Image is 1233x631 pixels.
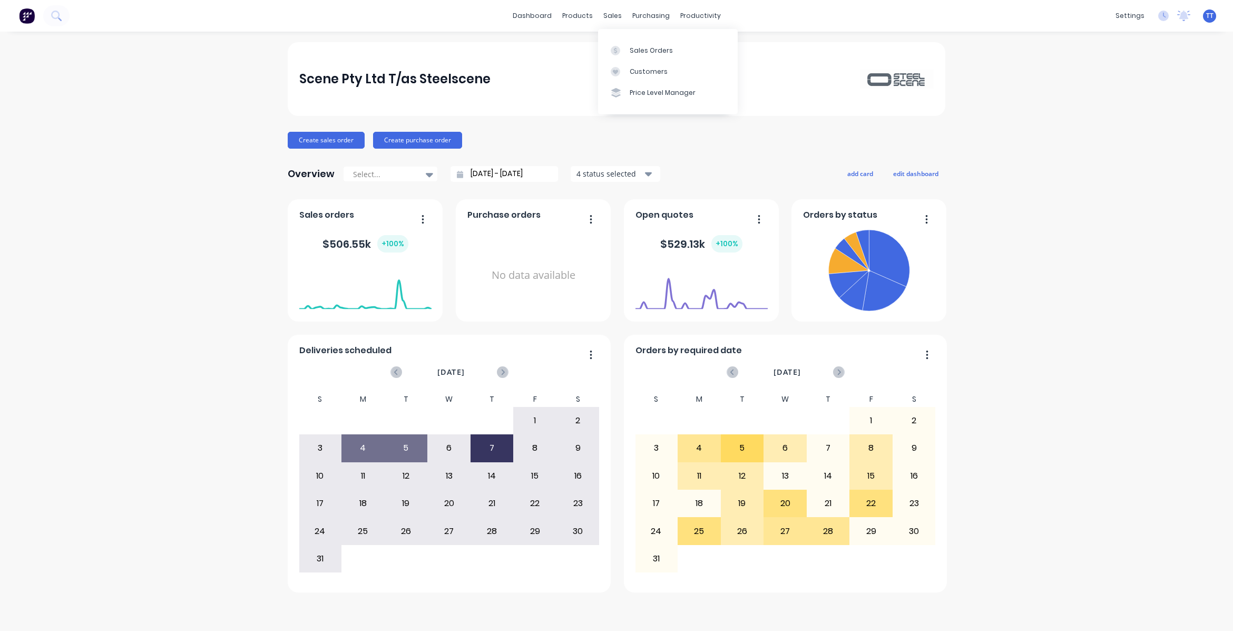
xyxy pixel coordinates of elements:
[807,392,850,407] div: T
[385,463,427,489] div: 12
[428,435,470,461] div: 6
[471,392,514,407] div: T
[373,132,462,149] button: Create purchase order
[299,518,341,544] div: 24
[764,518,806,544] div: 27
[557,490,599,517] div: 23
[721,518,764,544] div: 26
[385,490,427,517] div: 19
[598,8,627,24] div: sales
[299,435,341,461] div: 3
[576,168,643,179] div: 4 status selected
[635,392,678,407] div: S
[288,132,365,149] button: Create sales order
[514,435,556,461] div: 8
[893,490,935,517] div: 23
[342,490,384,517] div: 18
[635,463,678,489] div: 10
[467,209,541,221] span: Purchase orders
[514,518,556,544] div: 29
[635,490,678,517] div: 17
[385,435,427,461] div: 5
[471,518,513,544] div: 28
[288,163,335,185] div: Overview
[427,392,471,407] div: W
[299,463,341,489] div: 10
[341,392,385,407] div: M
[471,490,513,517] div: 21
[322,235,408,253] div: $ 506.55k
[556,392,600,407] div: S
[886,167,945,180] button: edit dashboard
[635,518,678,544] div: 24
[428,490,470,517] div: 20
[893,407,935,434] div: 2
[557,435,599,461] div: 9
[678,435,720,461] div: 4
[19,8,35,24] img: Factory
[635,546,678,572] div: 31
[635,435,678,461] div: 3
[893,435,935,461] div: 9
[850,490,892,517] div: 22
[893,392,936,407] div: S
[840,167,880,180] button: add card
[678,463,720,489] div: 11
[850,407,892,434] div: 1
[514,463,556,489] div: 15
[598,40,738,61] a: Sales Orders
[428,518,470,544] div: 27
[598,82,738,103] a: Price Level Manager
[385,518,427,544] div: 26
[471,435,513,461] div: 7
[893,463,935,489] div: 16
[807,463,849,489] div: 14
[850,518,892,544] div: 29
[711,235,742,253] div: + 100 %
[507,8,557,24] a: dashboard
[299,392,342,407] div: S
[342,435,384,461] div: 4
[721,463,764,489] div: 12
[630,67,668,76] div: Customers
[807,518,849,544] div: 28
[660,235,742,253] div: $ 529.13k
[385,392,428,407] div: T
[437,366,465,378] span: [DATE]
[299,344,392,357] span: Deliveries scheduled
[774,366,801,378] span: [DATE]
[721,392,764,407] div: T
[807,435,849,461] div: 7
[514,407,556,434] div: 1
[513,392,556,407] div: F
[630,88,696,98] div: Price Level Manager
[849,392,893,407] div: F
[764,392,807,407] div: W
[860,70,934,88] img: Scene Pty Ltd T/as Steelscene
[627,8,675,24] div: purchasing
[557,463,599,489] div: 16
[764,463,806,489] div: 13
[893,518,935,544] div: 30
[807,490,849,517] div: 21
[598,61,738,82] a: Customers
[764,435,806,461] div: 6
[428,463,470,489] div: 13
[1110,8,1150,24] div: settings
[299,209,354,221] span: Sales orders
[377,235,408,253] div: + 100 %
[635,344,742,357] span: Orders by required date
[471,463,513,489] div: 14
[675,8,726,24] div: productivity
[764,490,806,517] div: 20
[1206,11,1214,21] span: TT
[557,518,599,544] div: 30
[342,518,384,544] div: 25
[678,392,721,407] div: M
[571,166,660,182] button: 4 status selected
[299,490,341,517] div: 17
[557,407,599,434] div: 2
[850,435,892,461] div: 8
[467,226,600,325] div: No data available
[557,8,598,24] div: products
